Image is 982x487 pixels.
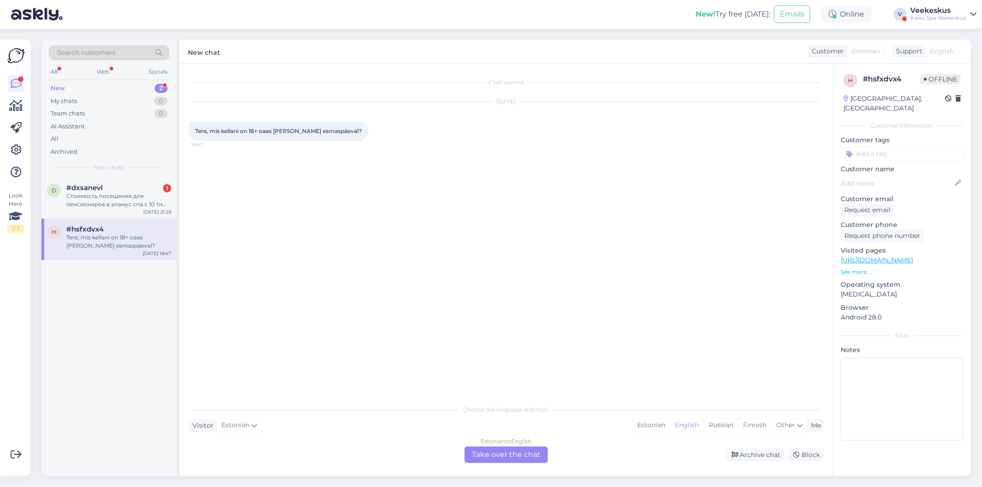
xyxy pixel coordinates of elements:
[892,46,922,56] div: Support
[7,191,24,233] div: Look Here
[66,233,171,250] div: Tere, mis kellani on 18+ oaas [PERSON_NAME] esmaspäeval?
[696,10,715,18] b: New!
[774,6,810,23] button: Emails
[465,446,548,463] div: Take over the chat
[863,74,920,85] div: # hsfxdvx4
[841,246,964,255] p: Visited pages
[848,77,853,84] span: h
[66,225,104,233] span: #hsfxdvx4
[841,268,964,276] p: See more ...
[143,250,171,257] div: [DATE] 18:47
[52,187,56,194] span: d
[51,122,85,131] div: AI Assistant
[7,47,25,64] img: Askly Logo
[841,220,964,230] p: Customer phone
[821,6,872,23] div: Online
[57,48,116,58] span: Search customers
[189,98,824,106] div: [DATE]
[910,7,976,22] a: VeekeskusKales Spa Veekeskus
[221,420,250,430] span: Estonian
[841,345,964,355] p: Notes
[481,437,532,446] div: Estonian to English
[51,84,65,93] div: New
[95,66,111,78] div: Web
[788,449,824,461] div: Block
[633,418,670,432] div: Estonian
[808,421,821,430] div: Me
[920,74,961,84] span: Offline
[726,449,784,461] div: Archive chat
[841,256,913,264] a: [URL][DOMAIN_NAME]
[189,406,824,414] div: Choose the language and reply
[841,122,964,130] div: Customer information
[910,14,966,22] div: Kales Spa Veekeskus
[94,163,124,172] span: New chats
[51,109,85,118] div: Team chats
[66,192,171,209] div: Стоимость посещения для пенсионеров в эламус спа с 10 ти утра каковп
[841,303,964,313] p: Browser
[852,46,880,56] span: Estonian
[188,45,220,58] label: New chat
[155,84,168,93] div: 2
[841,178,953,188] input: Add name
[841,290,964,299] p: [MEDICAL_DATA]
[670,418,703,432] div: English
[808,46,844,56] div: Customer
[843,94,945,113] div: [GEOGRAPHIC_DATA], [GEOGRAPHIC_DATA]
[841,204,894,216] div: Request email
[154,109,168,118] div: 0
[7,225,24,233] div: 1 / 3
[738,418,771,432] div: Finnish
[189,421,214,430] div: Visitor
[696,9,770,20] div: Try free [DATE]:
[894,8,906,21] div: V
[163,184,171,192] div: 1
[51,97,77,106] div: My chats
[841,230,924,242] div: Request phone number
[189,78,824,87] div: Chat started
[703,418,738,432] div: Russian
[841,135,964,145] p: Customer tags
[841,280,964,290] p: Operating system
[51,147,77,157] div: Archived
[776,421,795,429] span: Other
[841,164,964,174] p: Customer name
[192,141,226,148] span: 18:47
[154,97,168,106] div: 0
[52,228,56,235] span: h
[66,184,103,192] span: #dxsanevl
[841,194,964,204] p: Customer email
[51,134,58,144] div: All
[930,46,954,56] span: English
[195,128,362,134] span: Tere, mis kellani on 18+ oaas [PERSON_NAME] esmaspäeval?
[49,66,59,78] div: All
[841,313,964,322] p: Android 28.0
[841,331,964,340] div: Extra
[910,7,966,14] div: Veekeskus
[841,147,964,161] input: Add a tag
[143,209,171,215] div: [DATE] 21:29
[147,66,169,78] div: Socials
